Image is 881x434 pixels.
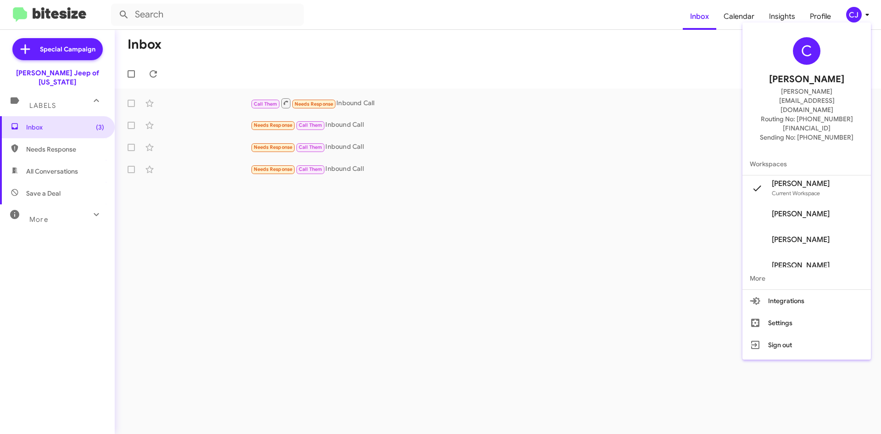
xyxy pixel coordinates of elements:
span: More [742,267,871,289]
span: Current Workspace [772,190,820,197]
span: Sending No: [PHONE_NUMBER] [760,133,853,142]
span: Workspaces [742,153,871,175]
button: Sign out [742,334,871,356]
span: [PERSON_NAME] [772,261,830,270]
span: [PERSON_NAME] [769,72,844,87]
span: [PERSON_NAME] [772,179,830,188]
div: C [793,37,820,65]
span: [PERSON_NAME][EMAIL_ADDRESS][DOMAIN_NAME] [753,87,860,114]
span: Routing No: [PHONE_NUMBER][FINANCIAL_ID] [753,114,860,133]
span: [PERSON_NAME] [772,235,830,244]
span: [PERSON_NAME] [772,209,830,219]
button: Settings [742,312,871,334]
button: Integrations [742,290,871,312]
